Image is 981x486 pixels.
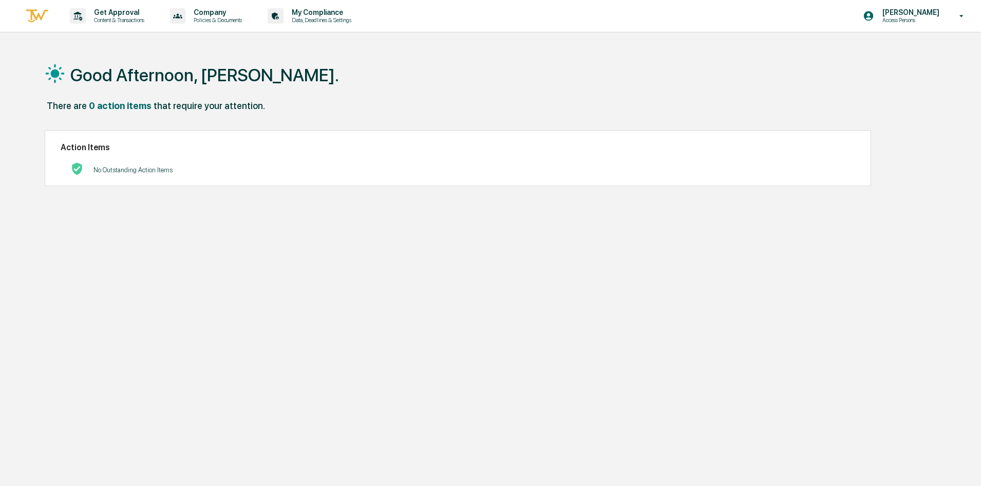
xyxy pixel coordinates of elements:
[25,8,49,25] img: logo
[185,8,247,16] p: Company
[47,100,87,111] div: There are
[185,16,247,24] p: Policies & Documents
[71,163,83,175] img: No Actions logo
[86,16,149,24] p: Content & Transactions
[89,100,152,111] div: 0 action items
[284,8,356,16] p: My Compliance
[93,166,173,174] p: No Outstanding Action Items
[86,8,149,16] p: Get Approval
[874,16,945,24] p: Access Persons
[70,65,339,85] h1: Good Afternoon, [PERSON_NAME].
[874,8,945,16] p: [PERSON_NAME]
[154,100,265,111] div: that require your attention.
[284,16,356,24] p: Data, Deadlines & Settings
[61,142,855,152] h2: Action Items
